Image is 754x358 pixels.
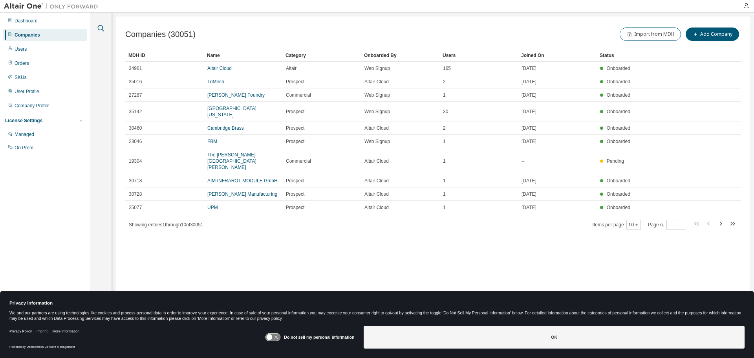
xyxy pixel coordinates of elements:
a: TriMech [207,79,224,84]
span: Altair [286,65,296,72]
a: AIM INFRAROT-MODULE GmbH [207,178,278,184]
span: Onboarded [607,178,630,184]
span: Altair Cloud [364,204,389,211]
span: Prospect [286,204,304,211]
span: Onboarded [607,79,630,84]
span: [DATE] [522,204,536,211]
span: Onboarded [607,191,630,197]
span: [DATE] [522,92,536,98]
div: User Profile [15,88,39,95]
button: Import from MDH [620,28,681,41]
span: 2 [443,79,446,85]
div: On Prem [15,145,33,151]
span: Showing entries 1 through 10 of 30051 [129,222,203,228]
span: Altair Cloud [364,158,389,164]
a: [GEOGRAPHIC_DATA][US_STATE] [207,106,256,117]
span: 1 [443,138,446,145]
span: Onboarded [607,125,630,131]
span: 30 [443,108,448,115]
span: Page n. [648,220,685,230]
span: Altair Cloud [364,79,389,85]
span: Altair Cloud [364,191,389,197]
div: Joined On [521,49,593,62]
span: Web Signup [364,138,390,145]
span: 2 [443,125,446,131]
span: Prospect [286,178,304,184]
div: License Settings [5,117,42,124]
span: Prospect [286,79,304,85]
span: [DATE] [522,65,536,72]
span: 1 [443,92,446,98]
div: Users [15,46,27,52]
span: Web Signup [364,92,390,98]
span: 30460 [129,125,142,131]
span: 165 [443,65,451,72]
span: 19304 [129,158,142,164]
a: FBM [207,139,217,144]
span: [DATE] [522,178,536,184]
span: Prospect [286,125,304,131]
span: Onboarded [607,205,630,210]
span: 35142 [129,108,142,115]
div: Category [285,49,358,62]
span: 23046 [129,138,142,145]
div: Users [443,49,515,62]
span: Web Signup [364,65,390,72]
button: 10 [628,222,639,228]
span: 25077 [129,204,142,211]
span: Onboarded [607,66,630,71]
img: Altair One [4,2,102,10]
span: 1 [443,191,446,197]
span: Altair Cloud [364,178,389,184]
div: SKUs [15,74,27,81]
span: Items per page [593,220,641,230]
span: Onboarded [607,139,630,144]
span: [DATE] [522,191,536,197]
span: 34961 [129,65,142,72]
span: 1 [443,158,446,164]
button: Add Company [686,28,739,41]
span: Commercial [286,158,311,164]
span: Commercial [286,92,311,98]
span: Companies (30051) [125,30,196,39]
span: Onboarded [607,109,630,114]
div: MDH ID [128,49,201,62]
span: Web Signup [364,108,390,115]
span: Pending [607,158,624,164]
div: Status [600,49,694,62]
span: Prospect [286,191,304,197]
span: -- [522,158,525,164]
a: [PERSON_NAME] Foundry [207,92,265,98]
div: Dashboard [15,18,38,24]
div: Companies [15,32,40,38]
span: [DATE] [522,138,536,145]
span: 1 [443,178,446,184]
span: [DATE] [522,125,536,131]
span: Prospect [286,138,304,145]
a: Altair Cloud [207,66,232,71]
span: 27287 [129,92,142,98]
span: Onboarded [607,92,630,98]
span: Prospect [286,108,304,115]
div: Orders [15,60,29,66]
a: UPM [207,205,218,210]
a: The [PERSON_NAME][GEOGRAPHIC_DATA][PERSON_NAME] [207,152,256,170]
div: Name [207,49,279,62]
div: Managed [15,131,34,138]
span: 1 [443,204,446,211]
a: Cambridge Brass [207,125,244,131]
a: [PERSON_NAME] Manufacturing [207,191,277,197]
span: Altair Cloud [364,125,389,131]
div: Company Profile [15,103,49,109]
span: [DATE] [522,79,536,85]
span: 35016 [129,79,142,85]
span: [DATE] [522,108,536,115]
div: Onboarded By [364,49,436,62]
span: 30728 [129,191,142,197]
span: 30718 [129,178,142,184]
